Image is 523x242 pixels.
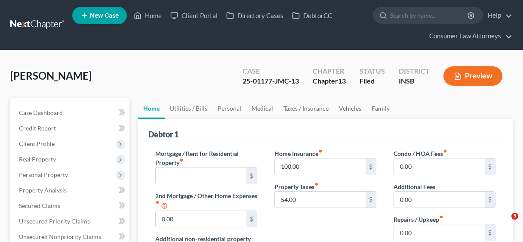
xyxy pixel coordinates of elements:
a: Property Analysis [12,183,129,198]
i: fiber_manual_record [179,158,184,162]
div: $ [246,168,257,184]
input: Search by name... [390,7,469,23]
div: Status [360,66,385,76]
a: Vehicles [334,98,366,119]
div: $ [366,192,376,208]
input: -- [394,192,485,208]
a: Home [138,98,165,119]
input: -- [275,158,366,175]
div: 25-01177-JMC-13 [243,76,299,86]
span: New Case [90,12,119,19]
a: Consumer Law Attorneys [425,28,512,44]
i: fiber_manual_record [155,200,160,205]
a: Credit Report [12,121,129,136]
i: fiber_manual_record [314,182,319,186]
a: Utilities / Bills [165,98,212,119]
label: 2nd Mortgage / Other Home Expenses [155,191,257,211]
span: 3 [511,213,518,220]
span: Personal Property [19,171,68,178]
div: $ [485,192,495,208]
iframe: Intercom live chat [494,213,514,233]
span: Credit Report [19,124,56,132]
a: Directory Cases [222,8,288,23]
span: Property Analysis [19,186,67,194]
input: -- [156,168,246,184]
span: Secured Claims [19,202,60,209]
a: Home [129,8,166,23]
label: Property Taxes [274,182,319,191]
input: -- [394,158,485,175]
label: Mortgage / Rent for Residential Property [155,149,257,167]
div: Chapter [313,76,346,86]
a: Unsecured Priority Claims [12,214,129,229]
div: Case [243,66,299,76]
a: Medical [246,98,278,119]
div: District [399,66,430,76]
input: -- [275,192,366,208]
div: $ [246,211,257,227]
div: $ [485,224,495,241]
label: Additional Fees [394,182,435,191]
i: fiber_manual_record [443,149,447,153]
span: [PERSON_NAME] [10,69,92,82]
div: $ [485,158,495,175]
div: Debtor 1 [148,129,178,140]
span: Client Profile [19,140,55,147]
a: Secured Claims [12,198,129,214]
div: Chapter [313,66,346,76]
label: Repairs / Upkeep [394,215,443,224]
button: Preview [443,66,502,86]
a: Family [366,98,395,119]
a: Case Dashboard [12,105,129,121]
a: DebtorCC [288,8,336,23]
div: INSB [399,76,430,86]
span: Unsecured Nonpriority Claims [19,233,101,240]
a: Help [483,8,512,23]
div: $ [366,158,376,175]
label: Condo / HOA Fees [394,149,447,158]
input: -- [156,211,246,227]
i: fiber_manual_record [318,149,323,153]
a: Taxes / Insurance [278,98,334,119]
div: Filed [360,76,385,86]
span: Case Dashboard [19,109,63,116]
a: Client Portal [166,8,222,23]
i: fiber_manual_record [439,215,443,219]
span: 13 [338,77,346,85]
a: Personal [212,98,246,119]
input: -- [394,224,485,241]
label: Home Insurance [274,149,323,158]
span: Unsecured Priority Claims [19,217,90,225]
span: Real Property [19,155,56,163]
